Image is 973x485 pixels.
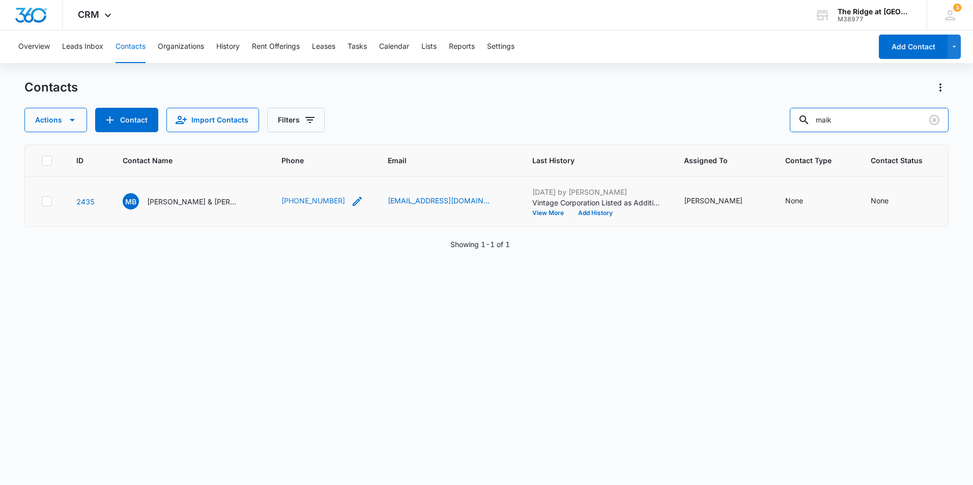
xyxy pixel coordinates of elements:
span: Assigned To [684,155,746,166]
button: Contacts [116,31,146,63]
span: Contact Name [123,155,242,166]
button: Tasks [348,31,367,63]
button: Add Contact [879,35,948,59]
button: Organizations [158,31,204,63]
div: Contact Status - None - Select to Edit Field [871,195,907,207]
button: Settings [487,31,514,63]
span: Email [388,155,493,166]
button: Actions [932,79,949,96]
h1: Contacts [24,80,78,95]
div: Assigned To - Davian Urrutia - Select to Edit Field [684,195,761,207]
button: Import Contacts [166,108,259,132]
button: View More [532,210,571,216]
p: Vintage Corporation Listed as Additional Interest? changed to Yes. [532,197,660,208]
div: [PERSON_NAME] [684,195,742,206]
button: Add Contact [95,108,158,132]
span: MB [123,193,139,209]
div: Contact Type - None - Select to Edit Field [785,195,821,207]
span: CRM [78,9,99,20]
a: [PHONE_NUMBER] [281,195,345,206]
span: Phone [281,155,349,166]
p: [DATE] by [PERSON_NAME] [532,187,660,197]
button: Calendar [379,31,409,63]
button: Clear [926,112,942,128]
input: Search Contacts [790,108,949,132]
button: Add History [571,210,620,216]
span: Last History [532,155,645,166]
button: Filters [267,108,325,132]
button: History [216,31,240,63]
a: [EMAIL_ADDRESS][DOMAIN_NAME] [388,195,490,206]
span: ID [76,155,83,166]
div: Email - maikelguerra35@gmail.com - Select to Edit Field [388,195,508,207]
div: None [785,195,803,206]
div: account name [838,8,912,16]
div: None [871,195,889,206]
button: Reports [449,31,475,63]
p: [PERSON_NAME] & [PERSON_NAME] [147,196,239,207]
span: 3 [953,4,961,12]
a: Navigate to contact details page for Maikel Benitez & Yuliet Sarmiento [76,197,95,206]
button: Actions [24,108,87,132]
p: Showing 1-1 of 1 [450,239,510,250]
button: Leads Inbox [62,31,103,63]
div: notifications count [953,4,961,12]
span: Contact Status [871,155,923,166]
button: Overview [18,31,50,63]
button: Lists [421,31,437,63]
button: Rent Offerings [252,31,300,63]
button: Leases [312,31,335,63]
div: Contact Name - Maikel Benitez & Yuliet Sarmiento - Select to Edit Field [123,193,257,209]
div: Phone - (847) 767-7784 - Select to Edit Field [281,195,363,207]
span: Contact Type [785,155,832,166]
div: account id [838,16,912,23]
